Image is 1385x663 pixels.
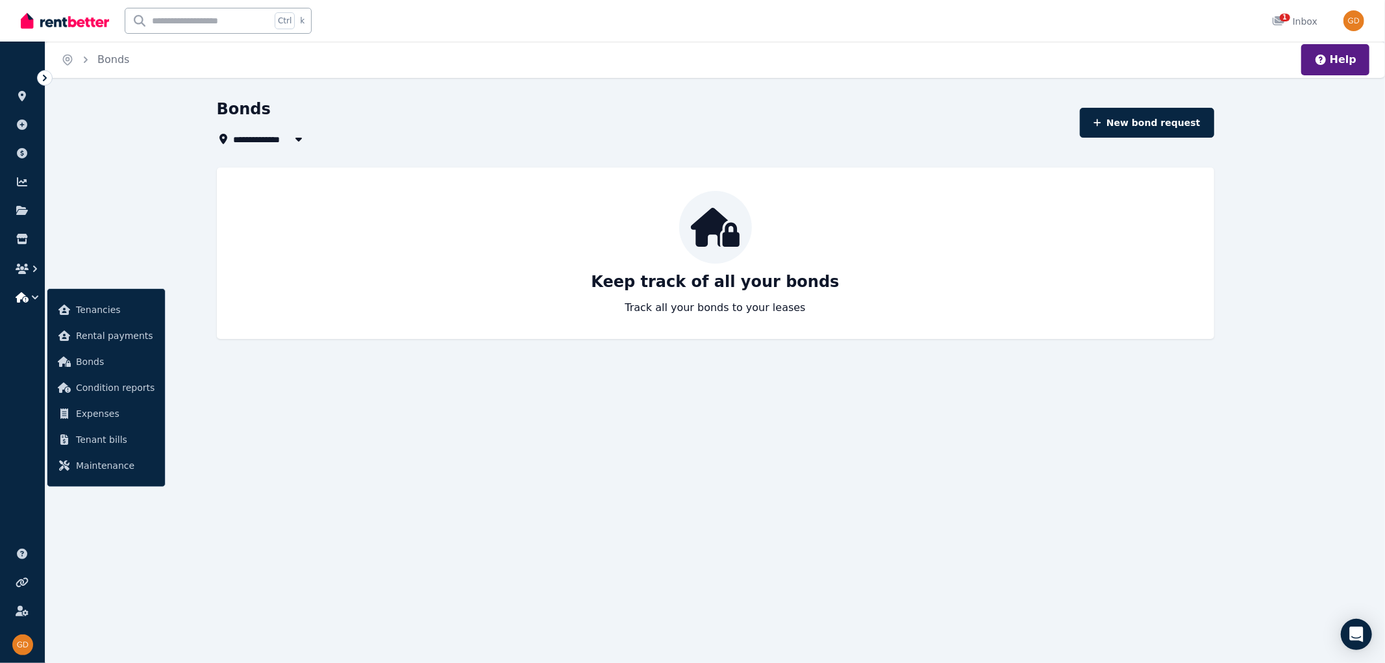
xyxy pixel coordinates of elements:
[300,16,305,26] span: k
[76,302,155,318] span: Tenancies
[591,271,839,292] p: Keep track of all your bonds
[76,458,155,473] span: Maintenance
[76,406,155,421] span: Expenses
[45,42,145,78] nav: Breadcrumb
[1280,14,1290,21] span: 1
[53,401,160,427] a: Expenses
[625,300,805,316] p: Track all your bonds to your leases
[21,11,109,31] img: RentBetter
[1314,52,1356,68] button: Help
[53,297,160,323] a: Tenancies
[275,12,295,29] span: Ctrl
[76,328,155,344] span: Rental payments
[53,453,160,479] a: Maintenance
[1341,619,1372,650] div: Open Intercom Messenger
[217,99,271,119] h1: Bonds
[1080,108,1214,138] button: New bond request
[76,380,155,395] span: Condition reports
[53,323,160,349] a: Rental payments
[76,354,155,369] span: Bonds
[53,349,160,375] a: Bonds
[76,432,155,447] span: Tenant bills
[1272,15,1317,28] div: Inbox
[53,427,160,453] a: Tenant bills
[12,634,33,655] img: Gizella D'Alesio
[53,375,160,401] a: Condition reports
[1343,10,1364,31] img: Gizella D'Alesio
[97,52,129,68] span: Bonds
